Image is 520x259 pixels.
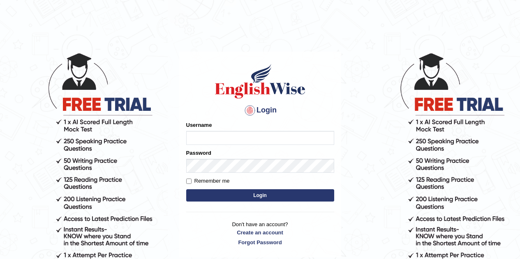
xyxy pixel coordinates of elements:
[186,220,334,246] p: Don't have an account?
[186,177,230,185] label: Remember me
[186,229,334,236] a: Create an account
[213,63,307,100] img: Logo of English Wise sign in for intelligent practice with AI
[186,238,334,246] a: Forgot Password
[186,149,211,157] label: Password
[186,104,334,117] h4: Login
[186,179,192,184] input: Remember me
[186,189,334,202] button: Login
[186,121,212,129] label: Username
